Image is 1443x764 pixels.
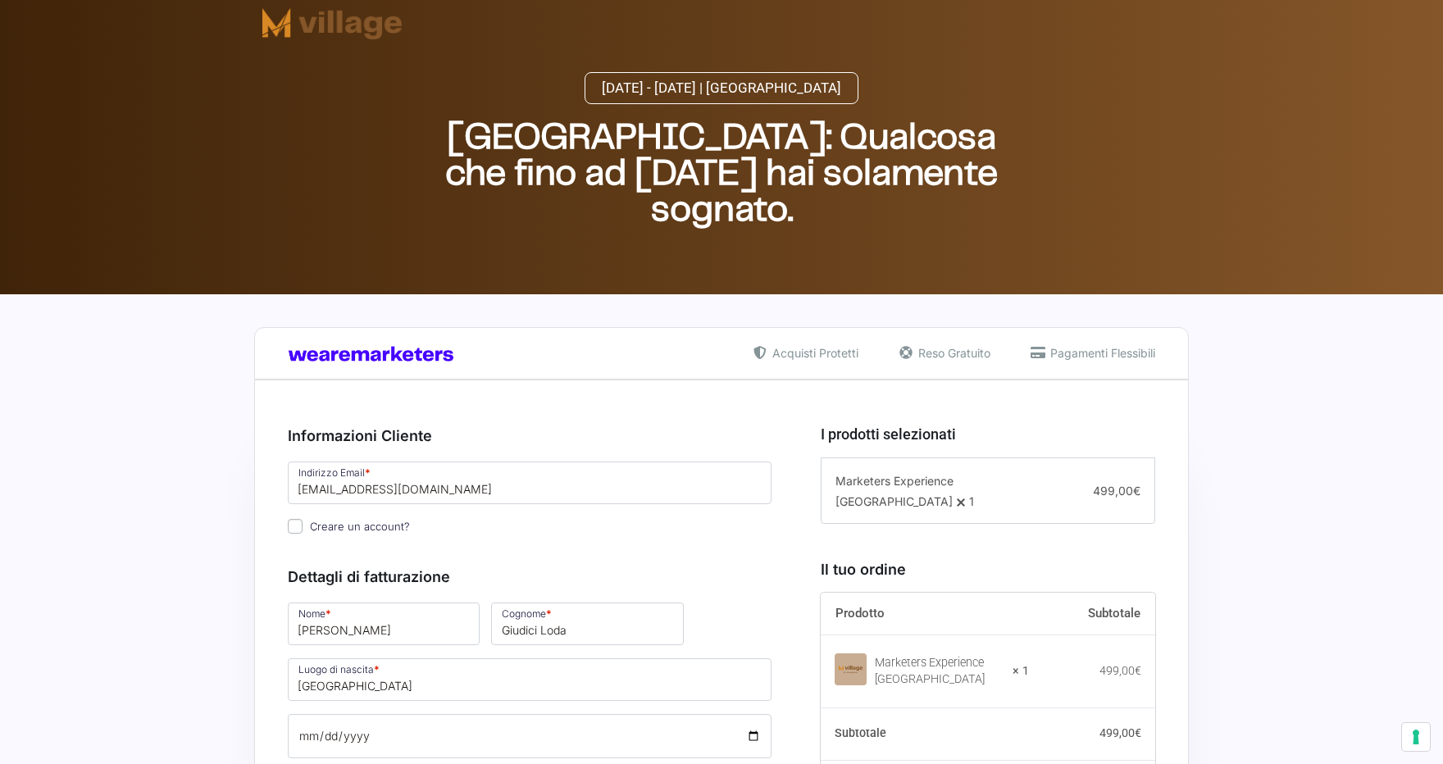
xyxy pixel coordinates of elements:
[821,707,1030,760] th: Subtotale
[1135,664,1141,677] span: €
[821,423,1155,445] h3: I prodotti selezionati
[288,425,772,447] h3: Informazioni Cliente
[1046,344,1155,362] span: Pagamenti Flessibili
[835,474,954,508] span: Marketers Experience [GEOGRAPHIC_DATA]
[821,593,1030,635] th: Prodotto
[288,462,772,504] input: Indirizzo Email *
[1402,723,1430,751] button: Le tue preferenze relative al consenso per le tecnologie di tracciamento
[288,603,480,645] input: Nome *
[1029,593,1155,635] th: Subtotale
[1135,726,1141,739] span: €
[1099,664,1141,677] bdi: 499,00
[426,121,1017,229] h2: [GEOGRAPHIC_DATA]: Qualcosa che fino ad [DATE] hai solamente sognato.
[969,494,974,508] span: 1
[1093,484,1140,498] span: 499,00
[914,344,990,362] span: Reso Gratuito
[1099,726,1141,739] bdi: 499,00
[288,566,772,588] h3: Dettagli di fatturazione
[1013,663,1029,680] strong: × 1
[768,344,858,362] span: Acquisti Protetti
[585,72,858,104] a: [DATE] - [DATE] | [GEOGRAPHIC_DATA]
[875,655,1003,688] div: Marketers Experience [GEOGRAPHIC_DATA]
[288,519,303,534] input: Creare un account?
[491,603,683,645] input: Cognome *
[13,700,62,749] iframe: Customerly Messenger Launcher
[835,653,867,685] img: Marketers Experience Village Roulette
[602,81,841,95] span: [DATE] - [DATE] | [GEOGRAPHIC_DATA]
[1133,484,1140,498] span: €
[288,658,772,701] input: Luogo di nascita *
[821,558,1155,580] h3: Il tuo ordine
[310,520,410,533] span: Creare un account?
